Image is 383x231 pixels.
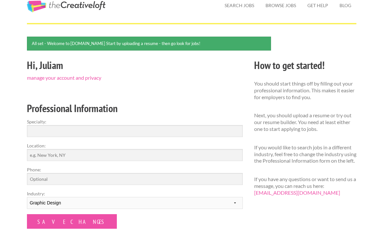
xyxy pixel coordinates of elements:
p: Next, you should upload a resume or try out our resume builder. You need at least either one to s... [254,112,356,132]
input: e.g. New York, NY [27,149,243,161]
p: If you have any questions or want to send us a message, you can reach us here: [254,176,356,196]
h2: How to get started! [254,58,356,73]
label: Industry: [27,190,243,197]
div: All set - Welcome to [DOMAIN_NAME] Start by uploading a resume - then go look for jobs! [27,37,271,51]
a: [EMAIL_ADDRESS][DOMAIN_NAME] [254,190,340,196]
label: Location: [27,142,243,149]
a: manage your account and privacy [27,75,101,81]
p: If you would like to search jobs in a different industry, feel free to change the industry using ... [254,144,356,164]
input: Save Changes [27,214,117,229]
h2: Professional Information [27,101,243,116]
p: You should start things off by filling out your professional information. This makes it easier fo... [254,80,356,100]
a: The Creative Loft [27,1,105,12]
input: Optional [27,173,243,185]
label: Phone: [27,166,243,173]
h2: Hi, Juliam [27,58,243,73]
label: Specialty: [27,118,243,125]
